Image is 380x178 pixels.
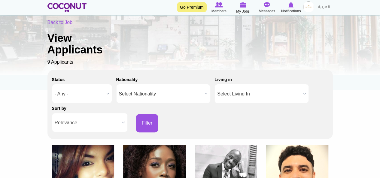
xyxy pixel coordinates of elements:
a: My Jobs My Jobs [231,2,255,14]
span: Select Living In [217,84,301,104]
a: Notifications Notifications [279,2,303,14]
a: Go Premium [177,2,207,12]
span: Notifications [281,8,301,14]
a: Browse Members Members [207,2,231,14]
a: Messages Messages [255,2,279,14]
label: Living in [214,77,232,83]
span: My Jobs [236,8,250,14]
button: Filter [136,114,158,132]
span: - Any - [55,84,104,104]
span: Select Nationality [119,84,202,104]
span: Members [211,8,226,14]
span: Messages [259,8,275,14]
span: Relevance [55,113,120,132]
h1: View Applicants [47,32,123,56]
label: Sort by [52,105,66,111]
a: Back to Job [47,20,73,25]
label: Status [52,77,65,83]
div: 9 Applicants [47,19,333,66]
img: Notifications [288,2,293,8]
img: My Jobs [240,2,246,8]
img: Home [47,3,87,12]
img: Messages [264,2,270,8]
label: Nationality [116,77,138,83]
a: العربية [315,2,333,14]
img: Browse Members [215,2,223,8]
